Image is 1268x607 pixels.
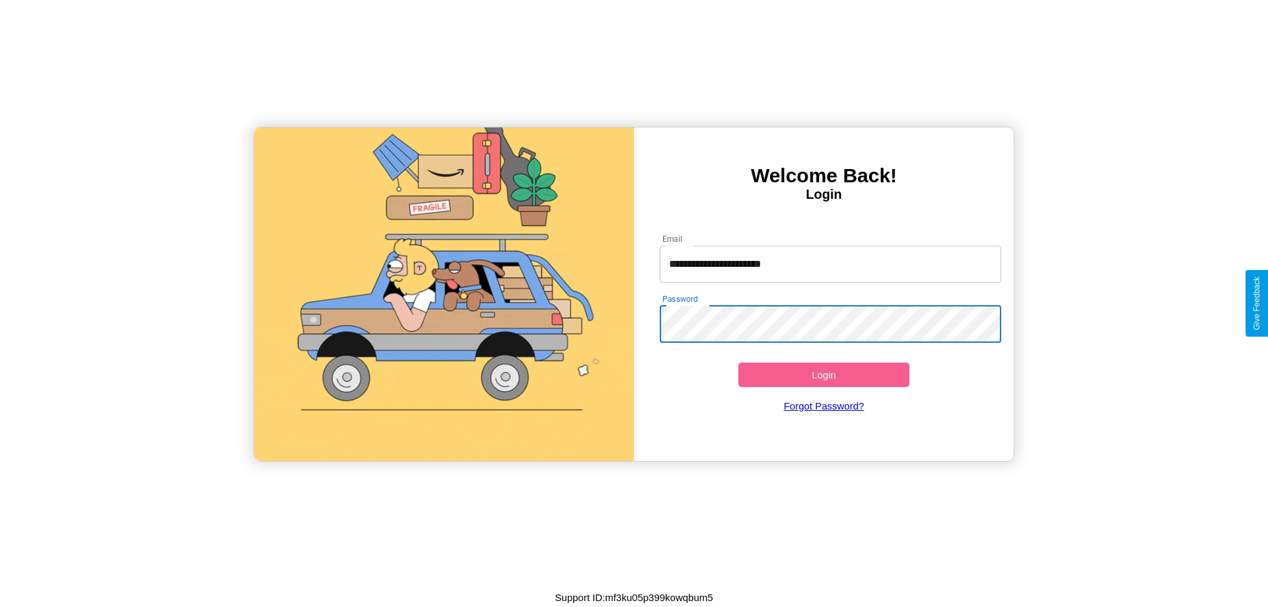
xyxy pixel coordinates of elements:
[634,164,1014,187] h3: Welcome Back!
[634,187,1014,202] h4: Login
[662,293,697,304] label: Password
[1252,277,1261,330] div: Give Feedback
[254,127,634,461] img: gif
[555,589,713,606] p: Support ID: mf3ku05p399kowqbum5
[662,233,683,244] label: Email
[738,363,909,387] button: Login
[653,387,995,425] a: Forgot Password?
